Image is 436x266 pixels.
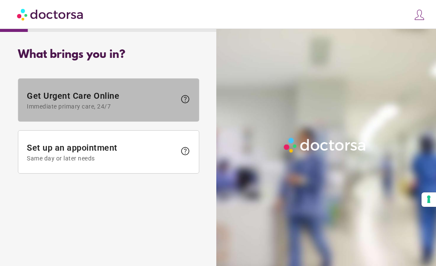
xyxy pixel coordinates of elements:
[27,143,176,162] span: Set up an appointment
[27,103,176,110] span: Immediate primary care, 24/7
[18,49,199,61] div: What brings you in?
[422,192,436,207] button: Your consent preferences for tracking technologies
[27,155,176,162] span: Same day or later needs
[281,135,369,155] img: Logo-Doctorsa-trans-White-partial-flat.png
[180,146,190,156] span: help
[413,9,425,21] img: icons8-customer-100.png
[27,91,176,110] span: Get Urgent Care Online
[180,94,190,104] span: help
[17,5,84,24] img: Doctorsa.com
